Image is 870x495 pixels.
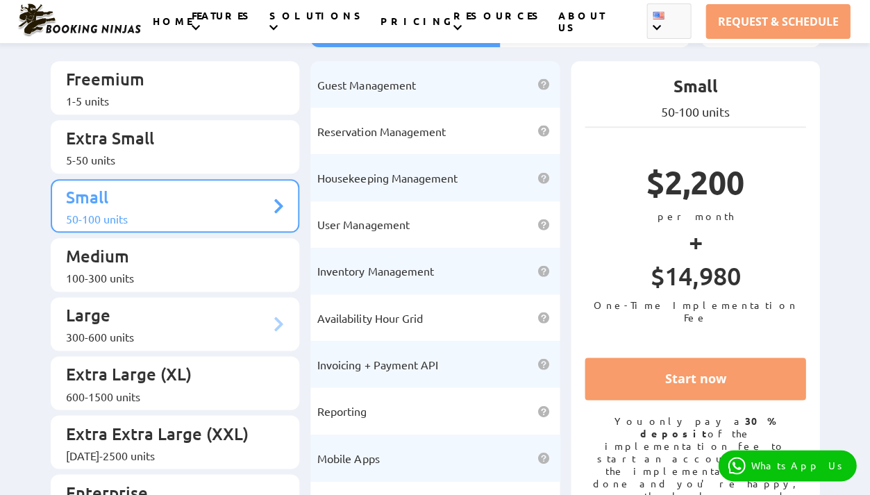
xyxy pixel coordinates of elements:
[66,212,271,226] div: 50-100 units
[66,363,271,389] p: Extra Large (XL)
[585,75,806,104] p: Small
[66,330,271,344] div: 300-600 units
[66,422,271,448] p: Extra Extra Large (XXL)
[639,414,776,439] strong: 30% deposit
[66,127,271,153] p: Extra Small
[66,94,271,108] div: 1-5 units
[317,171,457,185] span: Housekeeping Management
[537,265,549,277] img: help icon
[585,104,806,119] p: 50-100 units
[585,358,806,400] a: Start now
[317,451,379,464] span: Mobile Apps
[585,162,806,210] p: $2,200
[66,153,271,167] div: 5-50 units
[558,9,604,49] a: ABOUT US
[585,222,806,260] p: +
[453,9,544,37] a: RESOURCES
[585,260,806,299] p: $14,980
[269,9,367,37] a: SOLUTIONS
[153,15,192,43] a: HOME
[537,312,549,324] img: help icon
[317,358,437,371] span: Invoicing + Payment API
[751,460,846,471] p: WhatsApp Us
[66,271,271,285] div: 100-300 units
[317,124,445,138] span: Reservation Management
[718,450,856,481] a: WhatsApp Us
[317,217,409,231] span: User Management
[317,78,415,92] span: Guest Management
[192,9,255,37] a: FEATURES
[66,448,271,462] div: [DATE]-2500 units
[585,210,806,222] p: per month
[537,78,549,90] img: help icon
[317,404,367,418] span: Reporting
[537,358,549,370] img: help icon
[537,172,549,184] img: help icon
[317,311,422,325] span: Availability Hour Grid
[66,186,271,212] p: Small
[705,4,850,39] a: REQUEST & SCHEDULE
[585,299,806,324] p: One-Time Implementation Fee
[17,3,142,37] img: Booking Ninjas Logo
[537,125,549,137] img: help icon
[537,219,549,230] img: help icon
[380,15,453,43] a: PRICING
[66,389,271,403] div: 600-1500 units
[537,405,549,417] img: help icon
[66,304,271,330] p: Large
[66,68,271,94] p: Freemium
[66,245,271,271] p: Medium
[537,452,549,464] img: help icon
[317,264,433,278] span: Inventory Management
